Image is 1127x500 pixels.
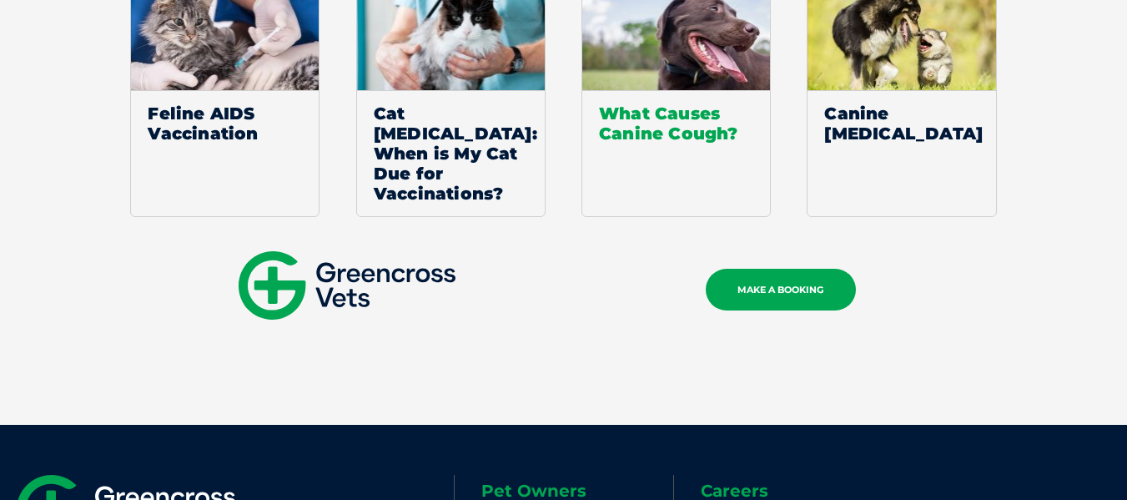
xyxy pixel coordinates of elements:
h6: Pet Owners [481,482,672,499]
span: What Causes Canine Cough? [582,90,770,156]
h6: Careers [701,482,892,499]
span: Cat [MEDICAL_DATA]: When is My Cat Due for Vaccinations? [357,90,545,216]
span: Feline AIDS Vaccination [131,90,319,156]
img: gxv-logo-mobile.svg [239,251,455,320]
a: MAKE A BOOKING [706,269,856,311]
span: Canine [MEDICAL_DATA] [808,90,995,156]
